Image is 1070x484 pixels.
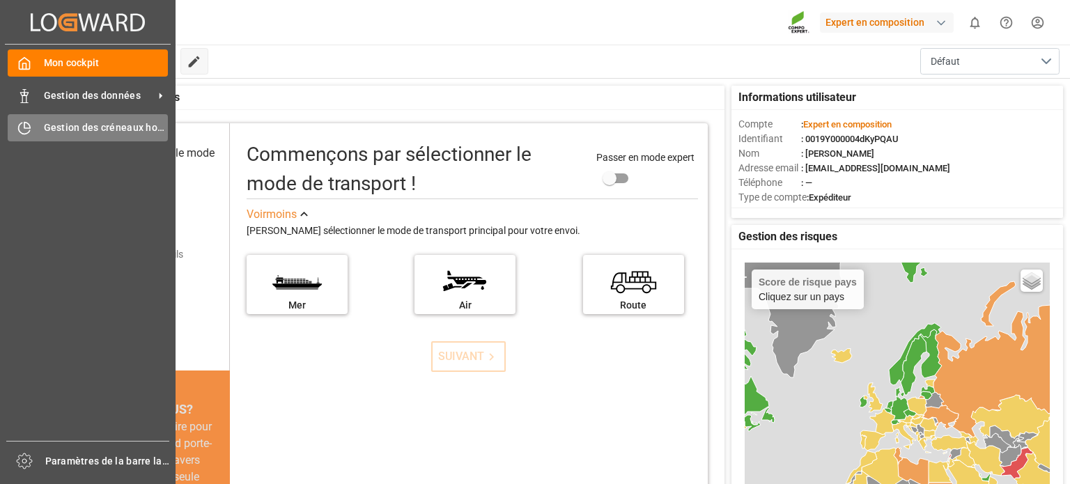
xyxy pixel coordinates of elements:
[44,57,100,68] font: Mon cockpit
[247,225,580,236] font: [PERSON_NAME] sélectionner le mode de transport principal pour votre envoi.
[620,299,646,311] font: Route
[738,177,782,188] font: Téléphone
[820,9,959,36] button: Expert en composition
[991,7,1022,38] button: Centre d'aide
[801,163,950,173] font: : [EMAIL_ADDRESS][DOMAIN_NAME]
[266,208,297,221] font: moins
[8,114,168,141] a: Gestion des créneaux horaires
[45,455,190,467] font: Paramètres de la barre latérale
[738,148,759,159] font: Nom
[1021,270,1043,292] a: Couches
[920,48,1060,75] button: ouvrir le menu
[738,192,807,203] font: Type de compte
[107,402,193,416] font: SAVIEZ-VOUS?
[247,140,582,198] div: Commençons par sélectionner le mode de transport !
[801,119,803,130] font: :
[8,49,168,77] a: Mon cockpit
[247,208,266,221] font: Voir
[110,146,215,176] font: Sélectionnez le mode de transport
[825,17,924,28] font: Expert en composition
[738,91,856,104] font: Informations utilisateur
[759,276,857,288] font: Score de risque pays
[959,7,991,38] button: afficher 0 nouvelles notifications
[738,230,837,243] font: Gestion des risques
[759,291,844,302] font: Cliquez sur un pays
[807,192,851,203] font: :Expéditeur
[801,148,874,159] font: : [PERSON_NAME]
[459,299,472,311] font: Air
[431,341,506,372] button: SUIVANT
[738,162,798,173] font: Adresse email
[44,90,141,101] font: Gestion des données
[107,249,183,274] font: Ajouter les détails d'expédition
[801,134,899,144] font: : 0019Y000004dKyPQAU
[596,152,695,163] font: Passer en mode expert
[931,56,960,67] font: Défaut
[438,350,484,363] font: SUIVANT
[738,118,773,130] font: Compte
[801,178,812,188] font: : —
[788,10,810,35] img: Screenshot%202023-09-29%20at%2010.02.21.png_1712312052.png
[44,122,185,133] font: Gestion des créneaux horaires
[247,143,532,195] font: Commençons par sélectionner le mode de transport !
[288,299,306,311] font: Mer
[803,119,892,130] font: Expert en composition
[738,133,783,144] font: Identifiant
